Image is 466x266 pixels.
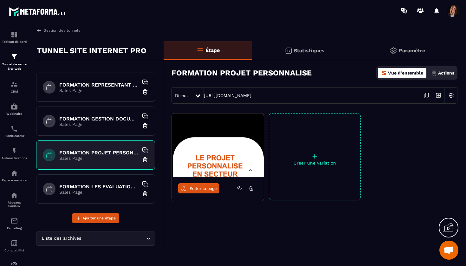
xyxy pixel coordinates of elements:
[10,147,18,155] img: automations
[172,114,264,177] img: image
[2,112,27,115] p: Webinaire
[10,31,18,38] img: formation
[172,68,312,77] h3: FORMATION PROJET PERSONNALISE
[294,48,325,54] p: Statistiques
[204,93,251,98] a: [URL][DOMAIN_NAME]
[59,150,139,156] h6: FORMATION PROJET PERSONNALISE
[2,201,27,208] p: Réseaux Sociaux
[2,134,27,138] p: Planificateur
[196,47,204,54] img: bars-o.4a397970.svg
[178,183,219,193] a: Éditer la page
[59,156,139,161] p: Sales Page
[82,235,145,242] input: Search for option
[2,156,27,160] p: Automatisations
[59,190,139,195] p: Sales Page
[2,178,27,182] p: Espace membre
[2,165,27,187] a: automationsautomationsEspace membre
[2,62,27,71] p: Tunnel de vente Site web
[2,187,27,212] a: social-networksocial-networkRéseaux Sociaux
[2,40,27,43] p: Tableau de bord
[269,152,360,160] p: +
[285,47,292,55] img: stats.20deebd0.svg
[36,28,80,33] a: Gestion des tunnels
[10,217,18,225] img: email
[142,89,148,95] img: trash
[59,184,139,190] h6: FORMATION LES EVALUATIONS EN SANTE
[82,215,116,221] span: Ajouter une étape
[37,44,146,57] p: TUNNEL SITE INTERNET PRO
[59,116,139,122] h6: FORMATION GESTION DOCUMENTAIRE QUALITE
[2,142,27,165] a: automationsautomationsAutomatisations
[40,235,82,242] span: Liste des archives
[175,93,188,98] span: Direct
[445,89,457,101] img: setting-w.858f3a88.svg
[2,26,27,48] a: formationformationTableau de bord
[431,70,437,76] img: actions.d6e523a2.png
[10,239,18,247] img: accountant
[399,48,425,54] p: Paramètre
[2,212,27,235] a: emailemailE-mailing
[2,98,27,120] a: automationsautomationsWebinaire
[388,70,423,75] p: Vue d'ensemble
[2,90,27,93] p: CRM
[36,28,42,33] img: arrow
[269,160,360,165] p: Créer une variation
[439,241,458,260] div: Ouvrir le chat
[205,47,220,53] p: Étape
[10,191,18,199] img: social-network
[10,103,18,110] img: automations
[59,88,139,93] p: Sales Page
[381,70,387,76] img: dashboard-orange.40269519.svg
[2,235,27,257] a: accountantaccountantComptabilité
[142,157,148,163] img: trash
[10,125,18,133] img: scheduler
[190,186,217,191] span: Éditer la page
[2,48,27,76] a: formationformationTunnel de vente Site web
[59,82,139,88] h6: FORMATION REPRESENTANT AU CVS
[2,226,27,230] p: E-mailing
[438,70,454,75] p: Actions
[2,120,27,142] a: schedulerschedulerPlanificateur
[10,169,18,177] img: automations
[142,123,148,129] img: trash
[72,213,119,223] button: Ajouter une étape
[390,47,397,55] img: setting-gr.5f69749f.svg
[36,231,155,246] div: Search for option
[10,53,18,61] img: formation
[432,89,444,101] img: arrow-next.bcc2205e.svg
[10,81,18,88] img: formation
[2,249,27,252] p: Comptabilité
[9,6,66,17] img: logo
[2,76,27,98] a: formationformationCRM
[142,191,148,197] img: trash
[59,122,139,127] p: Sales Page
